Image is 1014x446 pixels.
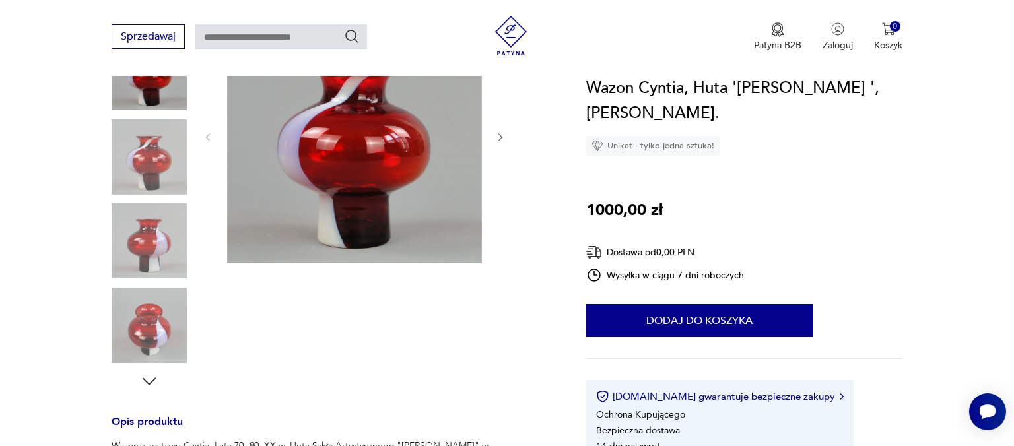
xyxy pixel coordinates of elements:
h1: Wazon Cyntia, Huta '[PERSON_NAME] ', [PERSON_NAME]. [586,76,902,126]
div: Unikat - tylko jedna sztuka! [586,136,720,156]
button: [DOMAIN_NAME] gwarantuje bezpieczne zakupy [596,390,844,403]
p: Patyna B2B [754,39,801,51]
img: Ikona koszyka [882,22,895,36]
button: Szukaj [344,28,360,44]
img: Zdjęcie produktu Wazon Cyntia, Huta 'Barbara ', Zbigniew Horbowy. [227,9,482,263]
img: Ikona dostawy [586,244,602,261]
img: Patyna - sklep z meblami i dekoracjami vintage [491,16,531,55]
img: Zdjęcie produktu Wazon Cyntia, Huta 'Barbara ', Zbigniew Horbowy. [112,288,187,363]
p: 1000,00 zł [586,198,663,223]
img: Ikona certyfikatu [596,390,609,403]
li: Bezpieczna dostawa [596,424,680,437]
button: Zaloguj [823,22,853,51]
h3: Opis produktu [112,418,555,439]
div: 0 [890,21,901,32]
p: Koszyk [874,39,902,51]
div: Wysyłka w ciągu 7 dni roboczych [586,267,745,283]
a: Sprzedawaj [112,33,185,42]
button: Sprzedawaj [112,24,185,49]
img: Ikonka użytkownika [831,22,844,36]
img: Zdjęcie produktu Wazon Cyntia, Huta 'Barbara ', Zbigniew Horbowy. [112,203,187,278]
div: Dostawa od 0,00 PLN [586,244,745,261]
img: Ikona strzałki w prawo [840,393,844,400]
a: Ikona medaluPatyna B2B [754,22,801,51]
iframe: Smartsupp widget button [969,393,1006,430]
img: Ikona medalu [771,22,784,37]
button: Dodaj do koszyka [586,304,813,337]
img: Ikona diamentu [591,140,603,152]
p: Zaloguj [823,39,853,51]
button: 0Koszyk [874,22,902,51]
img: Zdjęcie produktu Wazon Cyntia, Huta 'Barbara ', Zbigniew Horbowy. [112,119,187,195]
li: Ochrona Kupującego [596,408,685,421]
button: Patyna B2B [754,22,801,51]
